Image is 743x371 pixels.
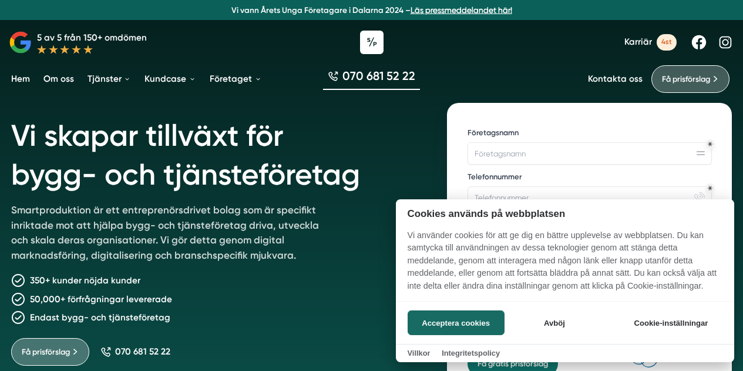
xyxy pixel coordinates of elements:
[442,349,500,357] a: Integritetspolicy
[396,208,734,219] h2: Cookies används på webbplatsen
[396,229,734,301] p: Vi använder cookies för att ge dig en bättre upplevelse av webbplatsen. Du kan samtycka till anvä...
[408,310,505,335] button: Acceptera cookies
[408,349,431,357] a: Villkor
[620,310,722,335] button: Cookie-inställningar
[507,310,601,335] button: Avböj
